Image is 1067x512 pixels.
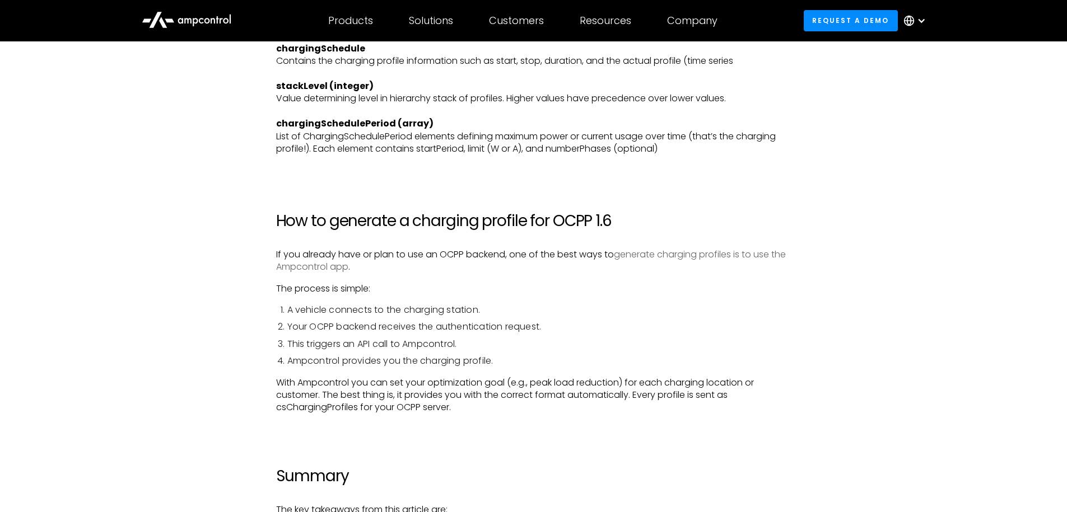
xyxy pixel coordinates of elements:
div: Resources [580,15,631,27]
li: Your OCPP backend receives the authentication request. [287,321,791,333]
p: With Ampcontrol you can set your optimization goal (e.g., peak load reduction) for each charging ... [276,377,791,414]
div: Customers [489,15,544,27]
p: ‍ [276,423,791,435]
strong: chargingSchedule [276,42,365,55]
a: generate charging profiles is to use the Ampcontrol app [276,248,786,273]
h2: How to generate a charging profile for OCPP 1.6 [276,212,791,231]
strong: chargingSchedulePeriod (array) [276,117,434,130]
div: Solutions [409,15,453,27]
li: A vehicle connects to the charging station. [287,304,791,316]
div: Company [667,15,717,27]
h2: Summary [276,467,791,486]
p: The process is simple: [276,283,791,295]
li: Ampcontrol provides you the charging profile. [287,355,791,367]
p: If you already have or plan to use an OCPP backend, one of the best ways to . [276,248,791,274]
strong: stackLevel (integer) [276,79,374,92]
div: Products [328,15,373,27]
li: This triggers an API call to Ampcontrol. [287,338,791,350]
a: Request a demo [804,10,898,31]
